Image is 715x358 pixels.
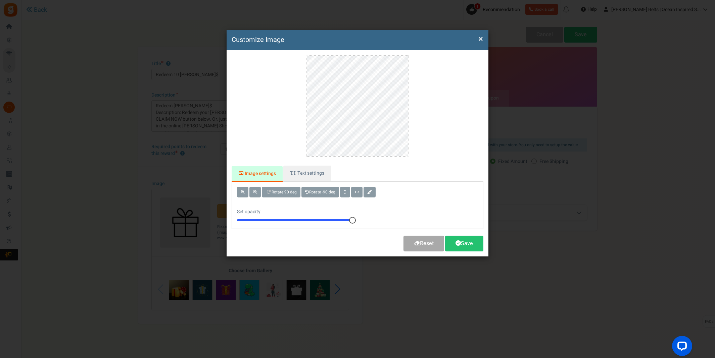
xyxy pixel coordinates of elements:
[351,187,363,197] button: Flip horizontal
[340,187,350,197] button: Flip vertical
[364,187,376,197] button: Change background color
[445,236,483,251] a: Save
[237,187,248,197] button: Zoom in
[249,187,261,197] button: Zoom out
[237,204,271,215] label: Set opacity
[478,36,483,43] button: ×
[232,166,283,182] a: Image settings
[403,236,444,251] a: Reset
[232,35,483,45] h4: Customize Image
[283,166,331,181] a: Text settings
[262,187,300,197] button: Rotate 90 deg
[301,187,339,197] button: Rotate -90 deg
